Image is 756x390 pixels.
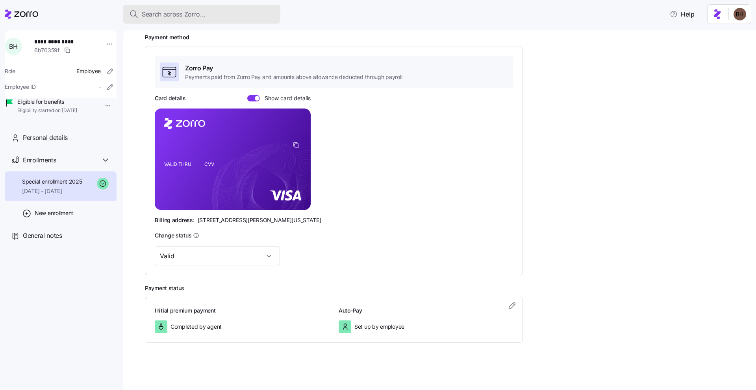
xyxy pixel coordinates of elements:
h2: Payment status [145,285,745,292]
span: General notes [23,231,62,241]
span: New enrollment [35,209,73,217]
span: B H [9,43,17,50]
span: [DATE] - [DATE] [22,187,82,195]
span: Enrollments [23,155,56,165]
span: Eligibility started on [DATE] [17,107,77,114]
button: copy-to-clipboard [293,142,300,149]
span: Set up by employee [354,323,404,331]
h3: Initial premium payment [155,307,329,315]
h3: Card details [155,94,186,102]
img: c3c218ad70e66eeb89914ccc98a2927c [734,8,746,20]
h3: Change status [155,232,191,239]
span: Payments paid from Zorro Pay and amounts above allowance deducted through payroll [185,73,402,81]
tspan: CVV [204,161,214,167]
span: Role [5,67,15,75]
span: Zorro Pay [185,63,402,73]
span: Special enrollment 2025 [22,178,82,186]
span: Help [670,9,695,19]
h2: Payment method [145,34,745,41]
button: Help [663,6,701,22]
span: - [98,83,101,91]
h3: Auto-Pay [339,307,513,315]
span: Show card details [260,95,311,101]
span: Search across Zorro... [142,9,206,19]
span: Personal details [23,133,68,143]
span: [STREET_ADDRESS][PERSON_NAME][US_STATE] [198,216,321,224]
span: Employee [76,67,101,75]
span: Billing address: [155,216,195,224]
span: Employee ID [5,83,36,91]
tspan: VALID THRU [164,161,191,167]
button: Search across Zorro... [123,5,280,24]
span: 6b70359f [34,46,59,54]
span: Eligible for benefits [17,98,77,106]
span: Completed by agent [170,323,222,331]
